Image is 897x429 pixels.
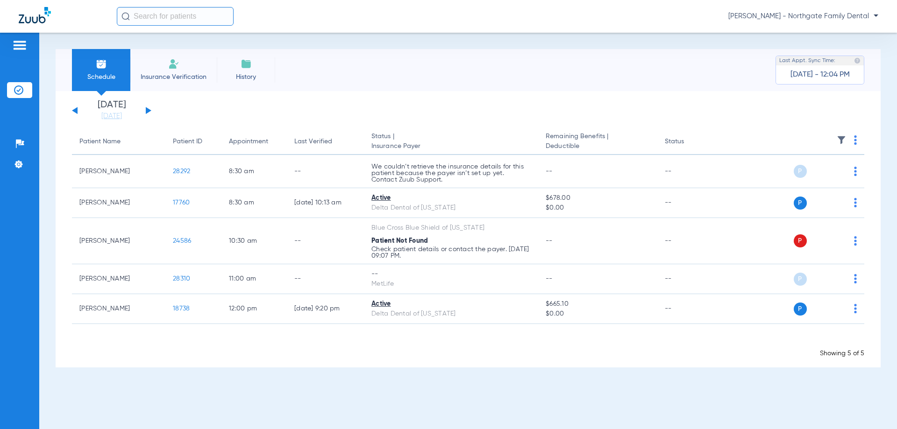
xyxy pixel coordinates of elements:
td: -- [657,155,720,188]
td: [DATE] 10:13 AM [287,188,364,218]
td: [DATE] 9:20 PM [287,294,364,324]
span: P [794,273,807,286]
td: 12:00 PM [221,294,287,324]
th: Status [657,129,720,155]
td: -- [657,294,720,324]
span: Showing 5 of 5 [820,350,864,357]
span: $0.00 [546,309,649,319]
div: Active [371,299,531,309]
div: Delta Dental of [US_STATE] [371,309,531,319]
div: Last Verified [294,137,356,147]
td: [PERSON_NAME] [72,155,165,188]
img: filter.svg [837,135,846,145]
p: Check patient details or contact the payer. [DATE] 09:07 PM. [371,246,531,259]
span: Insurance Verification [137,72,210,82]
a: [DATE] [84,112,140,121]
span: Schedule [79,72,123,82]
img: Search Icon [121,12,130,21]
td: 8:30 AM [221,188,287,218]
td: 8:30 AM [221,155,287,188]
img: group-dot-blue.svg [854,304,857,313]
td: [PERSON_NAME] [72,218,165,264]
img: Manual Insurance Verification [168,58,179,70]
div: Patient ID [173,137,214,147]
div: Patient Name [79,137,121,147]
div: Patient Name [79,137,158,147]
span: P [794,165,807,178]
td: [PERSON_NAME] [72,294,165,324]
img: group-dot-blue.svg [854,198,857,207]
span: [DATE] - 12:04 PM [790,70,850,79]
span: 18738 [173,305,190,312]
th: Remaining Benefits | [538,129,657,155]
td: -- [657,264,720,294]
div: Active [371,193,531,203]
span: -- [546,168,553,175]
img: hamburger-icon [12,40,27,51]
p: We couldn’t retrieve the insurance details for this patient because the payer isn’t set up yet. C... [371,163,531,183]
span: Deductible [546,141,649,151]
span: 28292 [173,168,190,175]
td: [PERSON_NAME] [72,264,165,294]
img: Zuub Logo [19,7,51,23]
img: group-dot-blue.svg [854,236,857,246]
img: group-dot-blue.svg [854,274,857,283]
td: 11:00 AM [221,264,287,294]
span: [PERSON_NAME] - Northgate Family Dental [728,12,878,21]
span: History [224,72,268,82]
td: -- [287,155,364,188]
img: group-dot-blue.svg [854,135,857,145]
div: -- [371,269,531,279]
span: 24586 [173,238,191,244]
img: group-dot-blue.svg [854,167,857,176]
img: History [241,58,252,70]
td: -- [287,264,364,294]
div: Last Verified [294,137,332,147]
img: Schedule [96,58,107,70]
input: Search for patients [117,7,234,26]
td: 10:30 AM [221,218,287,264]
span: P [794,197,807,210]
div: Appointment [229,137,279,147]
li: [DATE] [84,100,140,121]
span: -- [546,238,553,244]
span: 17760 [173,199,190,206]
img: last sync help info [854,57,861,64]
span: P [794,234,807,247]
span: -- [546,275,553,282]
div: Appointment [229,137,268,147]
span: $678.00 [546,193,649,203]
span: Insurance Payer [371,141,531,151]
td: [PERSON_NAME] [72,188,165,218]
div: Patient ID [173,137,202,147]
span: $665.10 [546,299,649,309]
div: Delta Dental of [US_STATE] [371,203,531,213]
span: 28310 [173,275,190,282]
th: Status | [364,129,538,155]
td: -- [657,218,720,264]
div: Blue Cross Blue Shield of [US_STATE] [371,223,531,233]
td: -- [657,188,720,218]
span: Last Appt. Sync Time: [779,56,835,65]
span: $0.00 [546,203,649,213]
span: Patient Not Found [371,238,428,244]
td: -- [287,218,364,264]
div: MetLife [371,279,531,289]
span: P [794,302,807,316]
